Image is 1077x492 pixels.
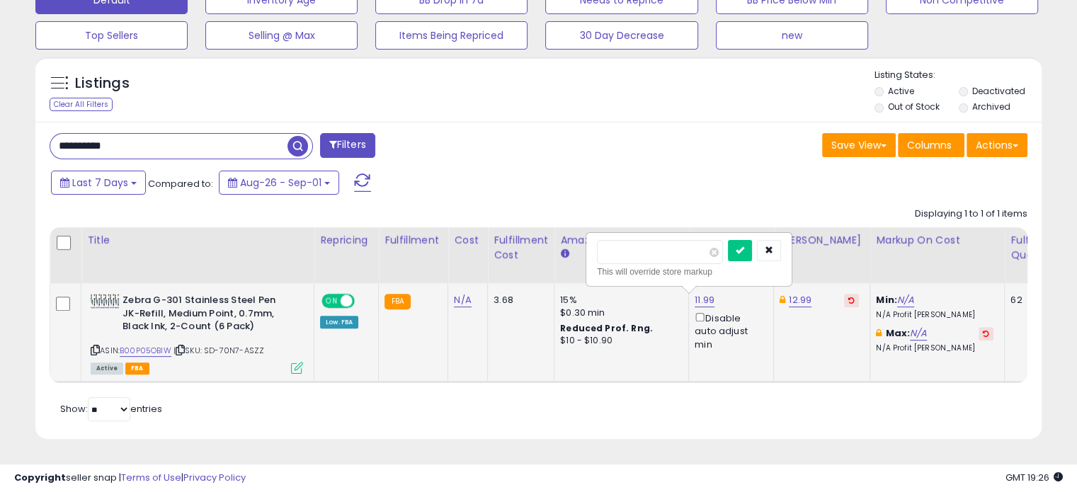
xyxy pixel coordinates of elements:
span: Compared to: [148,177,213,190]
span: | SKU: SD-70N7-ASZZ [173,345,264,356]
div: Markup on Cost [876,233,998,248]
b: Max: [885,326,910,340]
span: FBA [125,362,149,374]
b: Zebra G-301 Stainless Steel Pen JK-Refill, Medium Point, 0.7mm, Black Ink, 2-Count (6 Pack) [122,294,295,337]
strong: Copyright [14,471,66,484]
button: Filters [320,133,375,158]
small: FBA [384,294,411,309]
a: Privacy Policy [183,471,246,484]
button: Items Being Repriced [375,21,528,50]
th: The percentage added to the cost of goods (COGS) that forms the calculator for Min & Max prices. [870,227,1005,283]
button: Columns [898,133,964,157]
div: 3.68 [494,294,543,307]
span: Columns [907,138,952,152]
label: Out of Stock [888,101,940,113]
div: ASIN: [91,294,303,372]
label: Archived [971,101,1010,113]
div: Cost [454,233,481,248]
p: N/A Profit [PERSON_NAME] [876,310,993,320]
div: 15% [560,294,678,307]
span: Show: entries [60,402,162,416]
div: $0.30 min [560,307,678,319]
a: Terms of Use [121,471,181,484]
button: Last 7 Days [51,171,146,195]
div: Fulfillment Cost [494,233,548,263]
div: Amazon Fees [560,233,683,248]
button: Top Sellers [35,21,188,50]
button: Aug-26 - Sep-01 [219,171,339,195]
small: Amazon Fees. [560,248,569,261]
p: Listing States: [874,69,1042,82]
div: Title [87,233,308,248]
h5: Listings [75,74,130,93]
button: Actions [967,133,1027,157]
a: N/A [897,293,914,307]
a: 12.99 [789,293,811,307]
span: All listings currently available for purchase on Amazon [91,362,123,374]
span: OFF [353,295,375,307]
p: N/A Profit [PERSON_NAME] [876,343,993,353]
div: This will override store markup [597,265,781,279]
div: Displaying 1 to 1 of 1 items [915,207,1027,221]
a: N/A [454,293,471,307]
span: Last 7 Days [72,176,128,190]
button: Save View [822,133,896,157]
b: Min: [876,293,897,307]
div: Low. FBA [320,316,358,328]
a: 11.99 [695,293,714,307]
span: Aug-26 - Sep-01 [240,176,321,190]
button: new [716,21,868,50]
div: Clear All Filters [50,98,113,111]
div: Disable auto adjust min [695,310,763,351]
div: seller snap | | [14,471,246,485]
button: Selling @ Max [205,21,358,50]
div: [PERSON_NAME] [780,233,864,248]
label: Deactivated [971,85,1025,97]
b: Reduced Prof. Rng. [560,322,653,334]
span: ON [323,295,341,307]
a: N/A [910,326,927,341]
img: 4131p0VD0pL._SL40_.jpg [91,294,119,308]
div: 62 [1010,294,1054,307]
div: Repricing [320,233,372,248]
div: Fulfillment [384,233,442,248]
button: 30 Day Decrease [545,21,697,50]
a: B00P05OBIW [120,345,171,357]
div: $10 - $10.90 [560,335,678,347]
div: Fulfillable Quantity [1010,233,1059,263]
span: 2025-09-9 19:26 GMT [1005,471,1063,484]
label: Active [888,85,914,97]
